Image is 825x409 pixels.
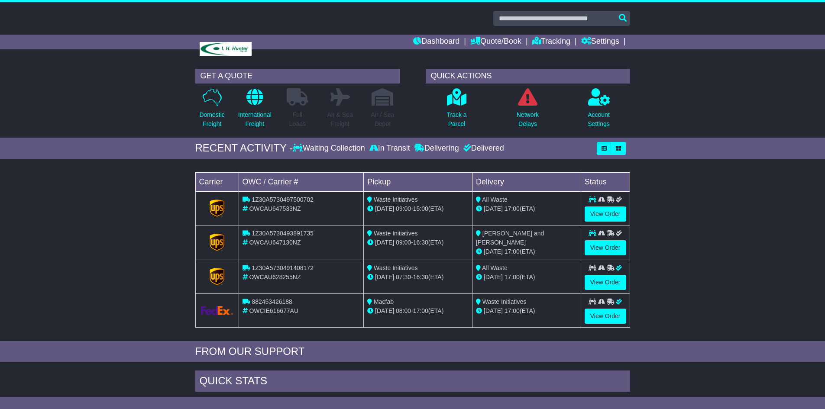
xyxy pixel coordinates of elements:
[532,35,570,49] a: Tracking
[375,274,394,280] span: [DATE]
[199,110,224,129] p: Domestic Freight
[505,248,520,255] span: 17:00
[195,69,400,84] div: GET A QUOTE
[484,307,503,314] span: [DATE]
[476,273,577,282] div: (ETA)
[195,345,630,358] div: FROM OUR SUPPORT
[585,240,626,255] a: View Order
[374,264,417,271] span: Waste Initiatives
[413,205,428,212] span: 15:00
[367,273,469,282] div: - (ETA)
[482,196,508,203] span: All Waste
[375,307,394,314] span: [DATE]
[252,264,313,271] span: 1Z30A5730491408172
[364,172,472,191] td: Pickup
[476,306,577,316] div: (ETA)
[367,238,469,247] div: - (ETA)
[252,230,313,237] span: 1Z30A5730493891735
[482,264,508,271] span: All Waste
[238,88,272,133] a: InternationalFreight
[476,230,544,246] span: [PERSON_NAME] and [PERSON_NAME]
[472,172,581,191] td: Delivery
[249,274,301,280] span: OWCAU628255NZ
[461,144,504,153] div: Delivered
[367,144,412,153] div: In Transit
[371,110,395,129] p: Air / Sea Depot
[588,110,610,129] p: Account Settings
[581,35,619,49] a: Settings
[585,309,626,324] a: View Order
[293,144,367,153] div: Waiting Collection
[375,239,394,246] span: [DATE]
[476,247,577,256] div: (ETA)
[210,200,224,217] img: GetCarrierServiceLogo
[396,205,411,212] span: 09:00
[199,88,225,133] a: DomesticFreight
[446,110,466,129] p: Track a Parcel
[249,307,298,314] span: OWCIE616677AU
[516,88,539,133] a: NetworkDelays
[374,298,394,305] span: Macfab
[195,142,293,155] div: RECENT ACTIVITY -
[585,206,626,222] a: View Order
[396,274,411,280] span: 07:30
[396,239,411,246] span: 09:00
[374,230,417,237] span: Waste Initiatives
[210,234,224,251] img: GetCarrierServiceLogo
[585,275,626,290] a: View Order
[484,205,503,212] span: [DATE]
[238,110,272,129] p: International Freight
[517,110,539,129] p: Network Delays
[375,205,394,212] span: [DATE]
[287,110,308,129] p: Full Loads
[470,35,521,49] a: Quote/Book
[252,298,292,305] span: 882453426188
[413,274,428,280] span: 16:30
[413,239,428,246] span: 16:30
[581,172,630,191] td: Status
[239,172,364,191] td: OWC / Carrier #
[413,307,428,314] span: 17:00
[195,370,630,394] div: Quick Stats
[482,298,526,305] span: Waste Initiatives
[195,172,239,191] td: Carrier
[374,196,417,203] span: Waste Initiatives
[505,274,520,280] span: 17:00
[587,88,610,133] a: AccountSettings
[252,196,313,203] span: 1Z30A5730497500702
[249,239,301,246] span: OWCAU647130NZ
[413,35,459,49] a: Dashboard
[396,307,411,314] span: 08:00
[327,110,353,129] p: Air & Sea Freight
[426,69,630,84] div: QUICK ACTIONS
[412,144,461,153] div: Delivering
[210,268,224,285] img: GetCarrierServiceLogo
[201,306,233,315] img: GetCarrierServiceLogo
[367,204,469,213] div: - (ETA)
[446,88,467,133] a: Track aParcel
[505,307,520,314] span: 17:00
[505,205,520,212] span: 17:00
[484,274,503,280] span: [DATE]
[484,248,503,255] span: [DATE]
[476,204,577,213] div: (ETA)
[249,205,301,212] span: OWCAU647533NZ
[367,306,469,316] div: - (ETA)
